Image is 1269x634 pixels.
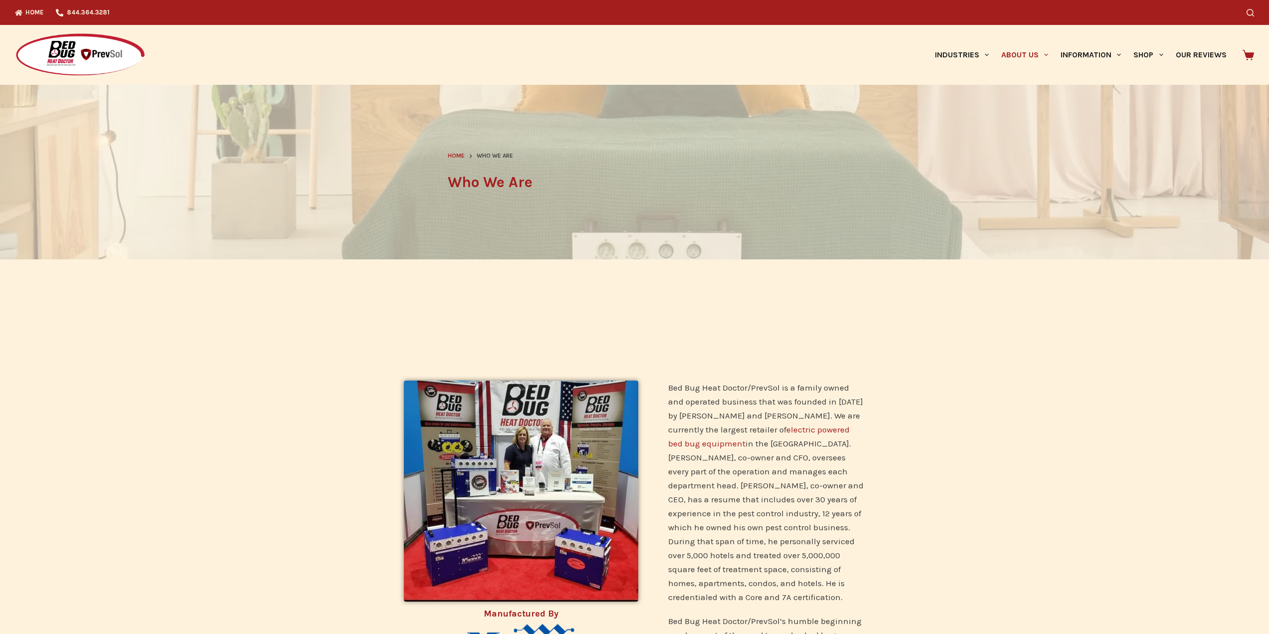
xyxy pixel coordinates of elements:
img: Prevsol/Bed Bug Heat Doctor [15,33,146,77]
h1: Who We Are [448,171,822,194]
a: Information [1055,25,1127,85]
h4: Manufactured By [404,609,638,618]
nav: Primary [928,25,1233,85]
span: Home [448,152,465,159]
a: Our Reviews [1169,25,1233,85]
a: Home [448,151,465,161]
button: Search [1247,9,1254,16]
a: About Us [995,25,1054,85]
a: Shop [1127,25,1169,85]
a: electric powered bed bug equipment [668,424,850,448]
a: Industries [928,25,995,85]
span: Who We Are [477,151,513,161]
p: Bed Bug Heat Doctor/PrevSol is a family owned and operated business that was founded in [DATE] by... [668,381,865,605]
